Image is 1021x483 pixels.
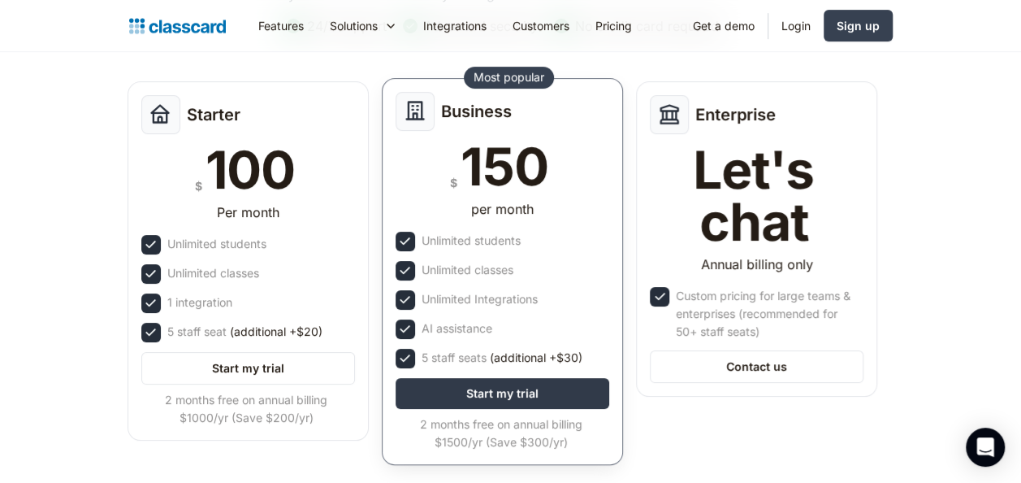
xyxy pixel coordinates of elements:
[141,391,352,427] div: 2 months free on annual billing $1000/yr (Save $200/yr)
[701,255,813,274] div: Annual billing only
[490,349,582,367] span: (additional +$30)
[500,7,582,44] a: Customers
[167,235,266,253] div: Unlimited students
[422,349,582,367] div: 5 staff seats
[330,17,378,34] div: Solutions
[695,105,776,124] h2: Enterprise
[245,7,317,44] a: Features
[461,141,547,193] div: 150
[141,352,355,385] a: Start my trial
[471,199,534,219] div: per month
[129,15,226,37] a: home
[966,428,1005,467] div: Open Intercom Messenger
[410,7,500,44] a: Integrations
[396,378,609,409] a: Start my trial
[768,7,824,44] a: Login
[230,323,322,341] span: (additional +$20)
[422,320,492,337] div: AI assistance
[474,69,544,85] div: Most popular
[650,144,857,248] div: Let's chat
[441,102,512,121] h2: Business
[676,287,860,341] div: Custom pricing for large teams & enterprises (recommended for 50+ staff seats)
[422,261,513,279] div: Unlimited classes
[422,232,521,250] div: Unlimited students
[317,7,410,44] div: Solutions
[195,176,202,196] div: $
[396,416,606,451] div: 2 months free on annual billing $1500/yr (Save $300/yr)
[824,10,893,41] a: Sign up
[582,7,645,44] a: Pricing
[217,202,279,222] div: Per month
[167,294,232,311] div: 1 integration
[680,7,768,44] a: Get a demo
[450,172,457,193] div: $
[167,264,259,282] div: Unlimited classes
[187,105,240,124] h2: Starter
[422,290,538,308] div: Unlimited Integrations
[167,323,322,341] div: 5 staff seat
[650,350,863,383] a: Contact us
[837,17,880,34] div: Sign up
[205,144,295,196] div: 100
